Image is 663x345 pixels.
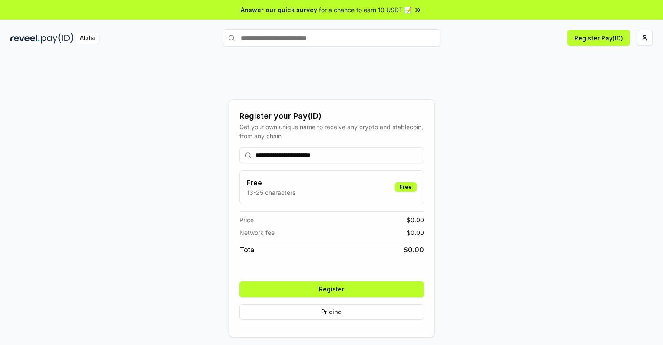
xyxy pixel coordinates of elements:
[239,228,275,237] span: Network fee
[239,304,424,320] button: Pricing
[10,33,40,44] img: reveel_dark
[395,182,417,192] div: Free
[41,33,73,44] img: pay_id
[239,215,254,224] span: Price
[247,178,295,188] h3: Free
[75,33,99,44] div: Alpha
[241,5,317,14] span: Answer our quick survey
[404,245,424,255] span: $ 0.00
[567,30,630,46] button: Register Pay(ID)
[239,245,256,255] span: Total
[239,122,424,141] div: Get your own unique name to receive any crypto and stablecoin, from any chain
[247,188,295,197] p: 13-25 characters
[239,281,424,297] button: Register
[319,5,412,14] span: for a chance to earn 10 USDT 📝
[239,110,424,122] div: Register your Pay(ID)
[407,228,424,237] span: $ 0.00
[407,215,424,224] span: $ 0.00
